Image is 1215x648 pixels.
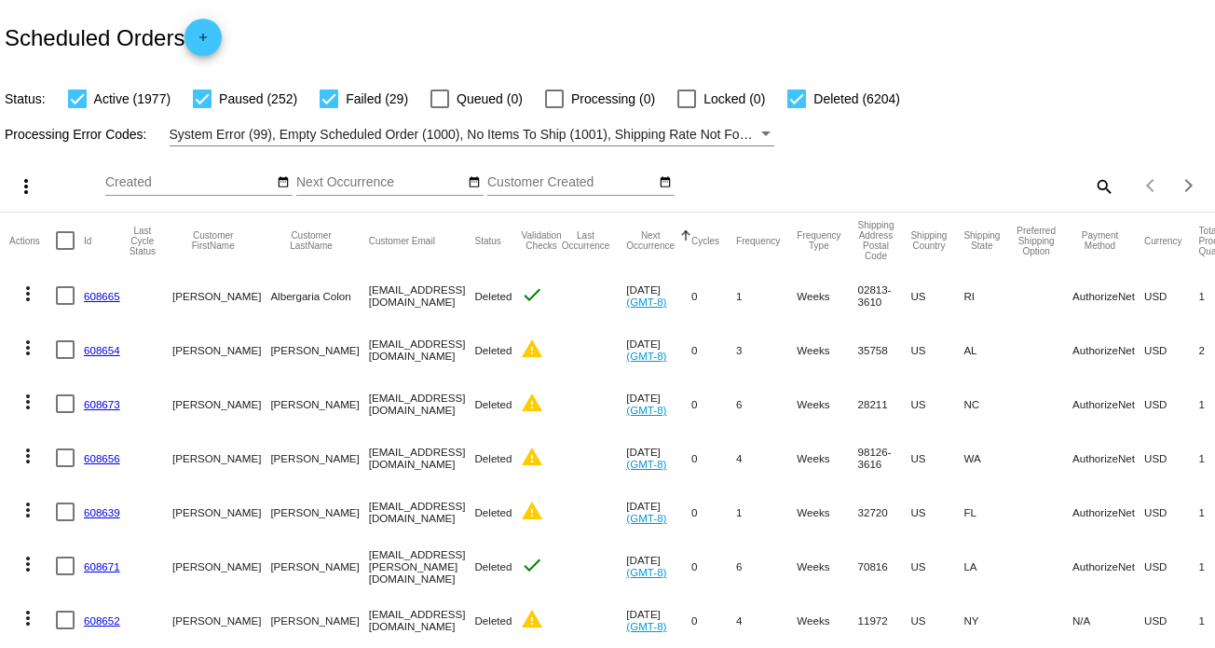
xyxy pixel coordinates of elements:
h2: Scheduled Orders [5,19,222,56]
mat-cell: 3 [736,323,797,377]
mat-cell: [PERSON_NAME] [270,431,368,485]
mat-cell: [DATE] [626,377,691,431]
mat-cell: AuthorizeNet [1072,323,1144,377]
mat-cell: N/A [1072,593,1144,647]
button: Change sorting for LastOccurrenceUtc [562,230,610,251]
mat-icon: date_range [659,175,672,190]
mat-cell: 4 [736,593,797,647]
mat-cell: [EMAIL_ADDRESS][DOMAIN_NAME] [369,269,475,323]
button: Change sorting for LastProcessingCycleId [130,226,156,256]
button: Change sorting for Cycles [691,235,719,246]
mat-cell: [PERSON_NAME] [172,269,270,323]
mat-cell: [PERSON_NAME] [172,539,270,593]
mat-cell: [PERSON_NAME] [270,593,368,647]
mat-cell: 1 [736,269,797,323]
a: 608654 [84,344,120,356]
mat-icon: more_vert [17,499,39,521]
mat-cell: 32720 [858,485,911,539]
mat-cell: Albergaria Colon [270,269,368,323]
a: (GMT-8) [626,620,666,632]
span: Deleted [474,452,512,464]
mat-cell: 0 [691,269,736,323]
span: Processing Error Codes: [5,127,147,142]
mat-cell: [PERSON_NAME] [172,377,270,431]
mat-cell: 28211 [858,377,911,431]
mat-cell: [PERSON_NAME] [270,485,368,539]
span: Active (1977) [94,88,171,110]
mat-cell: RI [963,269,1017,323]
mat-cell: US [910,377,963,431]
mat-cell: [PERSON_NAME] [270,377,368,431]
mat-icon: more_vert [17,607,39,629]
mat-cell: [EMAIL_ADDRESS][DOMAIN_NAME] [369,431,475,485]
mat-cell: [EMAIL_ADDRESS][DOMAIN_NAME] [369,485,475,539]
input: Created [105,175,273,190]
mat-cell: [EMAIL_ADDRESS][PERSON_NAME][DOMAIN_NAME] [369,539,475,593]
mat-cell: USD [1144,269,1199,323]
mat-cell: 98126-3616 [858,431,911,485]
button: Change sorting for PaymentMethod.Type [1072,230,1127,251]
span: Deleted [474,614,512,627]
span: Deleted [474,290,512,302]
mat-icon: warning [521,338,543,360]
mat-cell: US [910,485,963,539]
mat-icon: more_vert [17,283,39,305]
mat-cell: AuthorizeNet [1072,539,1144,593]
mat-icon: check [521,283,543,306]
mat-cell: US [910,269,963,323]
mat-icon: warning [521,446,543,468]
mat-cell: 4 [736,431,797,485]
mat-cell: [PERSON_NAME] [270,323,368,377]
mat-cell: AuthorizeNet [1072,431,1144,485]
a: 608671 [84,560,120,572]
mat-icon: warning [521,392,543,414]
span: Deleted [474,344,512,356]
mat-cell: USD [1144,539,1199,593]
a: 608665 [84,290,120,302]
span: Paused (252) [219,88,297,110]
span: Queued (0) [457,88,523,110]
button: Change sorting for CustomerLastName [270,230,351,251]
span: Deleted [474,560,512,572]
mat-icon: more_vert [15,175,37,198]
a: (GMT-8) [626,566,666,578]
mat-cell: USD [1144,431,1199,485]
mat-cell: USD [1144,377,1199,431]
mat-cell: USD [1144,485,1199,539]
mat-icon: more_vert [17,553,39,575]
mat-cell: NY [963,593,1017,647]
a: 608652 [84,614,120,627]
mat-cell: [DATE] [626,485,691,539]
mat-header-cell: Actions [9,213,56,269]
mat-cell: USD [1144,323,1199,377]
mat-cell: [DATE] [626,269,691,323]
a: (GMT-8) [626,458,666,470]
span: Deleted [474,398,512,410]
mat-cell: [DATE] [626,539,691,593]
mat-cell: LA [963,539,1017,593]
mat-cell: US [910,431,963,485]
mat-cell: [DATE] [626,431,691,485]
mat-select: Filter by Processing Error Codes [170,123,775,146]
mat-cell: Weeks [797,269,857,323]
button: Change sorting for ShippingState [963,230,1000,251]
mat-cell: [PERSON_NAME] [172,323,270,377]
mat-icon: check [521,554,543,576]
button: Next page [1170,167,1208,204]
mat-cell: 0 [691,323,736,377]
mat-cell: [EMAIL_ADDRESS][DOMAIN_NAME] [369,377,475,431]
mat-cell: [EMAIL_ADDRESS][DOMAIN_NAME] [369,593,475,647]
mat-icon: date_range [468,175,481,190]
mat-cell: 0 [691,377,736,431]
mat-icon: warning [521,500,543,522]
span: Deleted (6204) [813,88,900,110]
mat-cell: Weeks [797,323,857,377]
a: (GMT-8) [626,512,666,524]
mat-cell: 6 [736,539,797,593]
mat-cell: [DATE] [626,593,691,647]
span: Deleted [474,506,512,518]
mat-cell: [EMAIL_ADDRESS][DOMAIN_NAME] [369,323,475,377]
a: 608639 [84,506,120,518]
mat-cell: NC [963,377,1017,431]
mat-cell: Weeks [797,485,857,539]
